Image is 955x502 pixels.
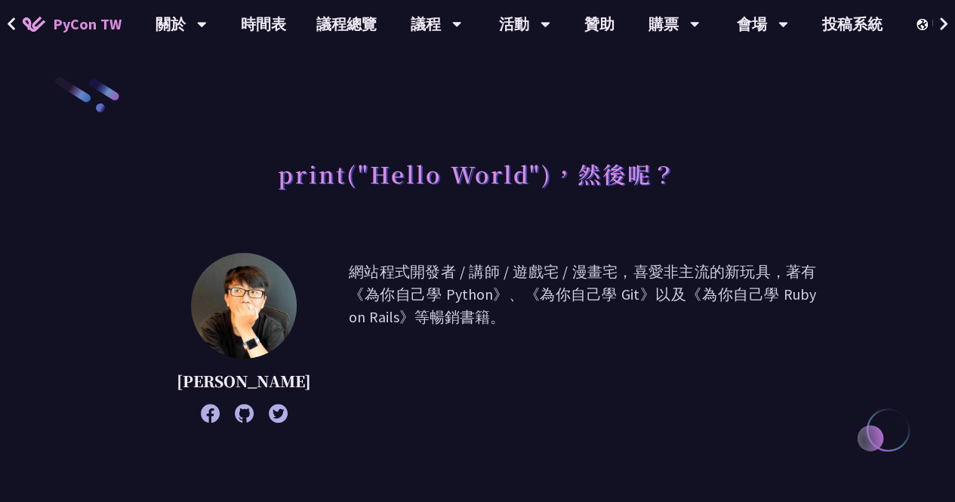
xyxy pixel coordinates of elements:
p: [PERSON_NAME] [177,370,311,393]
img: Locale Icon [916,19,932,30]
a: PyCon TW [8,5,137,43]
span: PyCon TW [53,13,122,35]
h1: print("Hello World")，然後呢？ [278,151,677,196]
img: 高見龍 [191,253,297,359]
p: 網站程式開發者 / 講師 / 遊戲宅 / 漫畫宅，喜愛非主流的新玩具，著有《為你自己學 Python》、《為你自己學 Git》以及《為你自己學 Ruby on Rails》等暢銷書籍。 [349,260,816,415]
img: Home icon of PyCon TW 2025 [23,17,45,32]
